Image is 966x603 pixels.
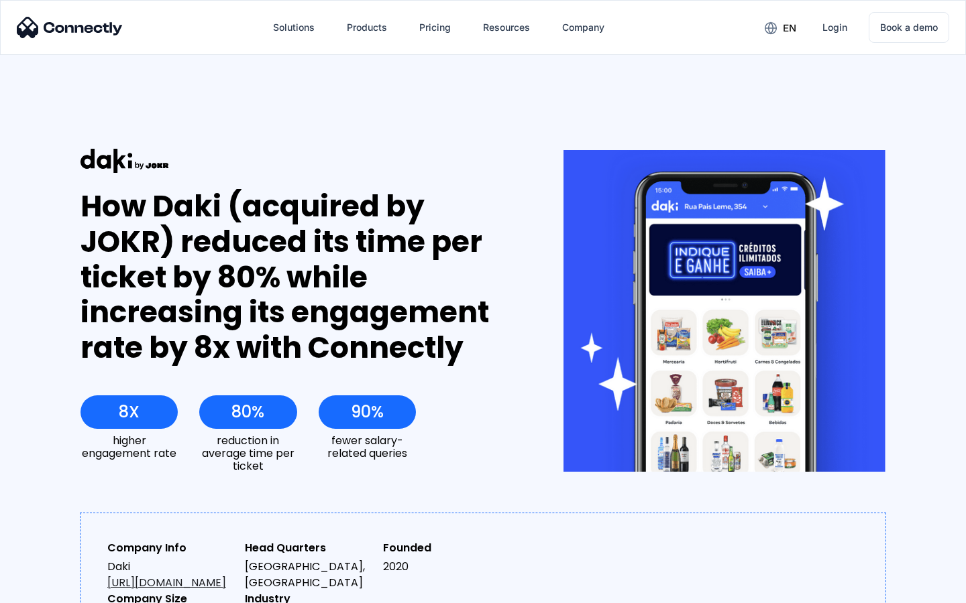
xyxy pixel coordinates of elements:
div: higher engagement rate [80,434,178,460]
div: [GEOGRAPHIC_DATA], [GEOGRAPHIC_DATA] [245,559,372,591]
div: en [783,19,796,38]
div: How Daki (acquired by JOKR) reduced its time per ticket by 80% while increasing its engagement ra... [80,189,515,366]
div: Login [822,18,847,37]
div: Founded [383,540,510,556]
div: 8X [119,403,140,421]
div: 2020 [383,559,510,575]
div: Company [562,18,604,37]
div: Products [347,18,387,37]
div: reduction in average time per ticket [199,434,297,473]
a: [URL][DOMAIN_NAME] [107,575,226,590]
div: Resources [483,18,530,37]
img: Connectly Logo [17,17,123,38]
div: Pricing [419,18,451,37]
div: fewer salary-related queries [319,434,416,460]
div: Daki [107,559,234,591]
a: Login [812,11,858,44]
div: 80% [231,403,264,421]
a: Pricing [409,11,462,44]
div: Company Info [107,540,234,556]
a: Book a demo [869,12,949,43]
div: 90% [351,403,384,421]
div: Solutions [273,18,315,37]
div: Head Quarters [245,540,372,556]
